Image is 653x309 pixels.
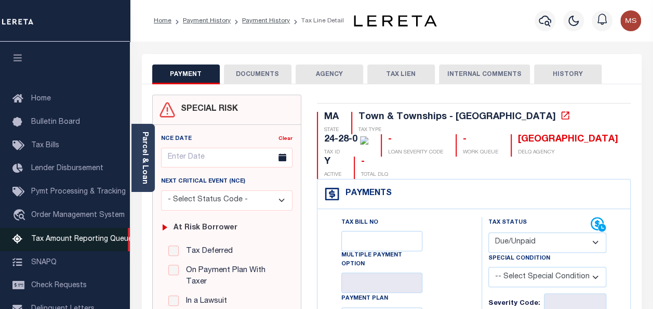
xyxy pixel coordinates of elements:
p: WORK QUEUE [463,149,498,157]
span: Bulletin Board [31,119,80,126]
p: LOAN SEVERITY CODE [388,149,443,157]
li: Tax Line Detail [290,16,344,25]
h6: At Risk Borrower [174,224,237,233]
a: Home [154,18,171,24]
a: Clear [278,136,292,141]
button: HISTORY [534,65,602,84]
img: svg+xml;base64,PHN2ZyB4bWxucz0iaHR0cDovL3d3dy53My5vcmcvMjAwMC9zdmciIHBvaW50ZXItZXZlbnRzPSJub25lIi... [620,10,641,31]
input: Enter Date [161,148,292,168]
h4: Payments [340,189,392,199]
label: Next Critical Event (NCE) [161,177,245,186]
p: STATE [324,126,339,134]
a: Payment History [242,18,290,24]
div: MA [324,112,339,123]
label: Tax Deferred [181,246,233,257]
span: Pymt Processing & Tracking [31,188,126,196]
label: Tax Bill No [341,218,378,227]
button: TAX LIEN [367,65,435,84]
button: AGENCY [296,65,363,84]
label: Payment Plan [341,294,388,303]
i: travel_explore [12,209,29,223]
div: 24-28-0 [324,135,357,144]
div: - [463,134,498,146]
span: Order Management System [31,212,125,219]
p: DELQ AGENCY [518,149,618,157]
span: Home [31,95,51,102]
h4: SPECIAL RISK [176,105,238,114]
div: Y [324,157,341,168]
span: Lender Disbursement [31,165,103,172]
h6: Severity Code: [488,300,544,308]
span: SNAPQ [31,259,57,266]
button: INTERNAL COMMENTS [439,65,530,84]
a: Parcel & Loan [141,132,148,184]
label: Tax Status [488,218,527,227]
button: DOCUMENTS [224,65,291,84]
div: - [388,134,443,146]
p: TOTAL DLQ [361,171,388,179]
div: Town & Townships - [GEOGRAPHIC_DATA] [358,112,556,122]
img: logo-dark.svg [354,15,437,27]
button: PAYMENT [152,65,220,84]
span: Tax Amount Reporting Queue [31,236,132,243]
p: TAX TYPE [358,126,572,134]
span: Check Requests [31,282,87,289]
div: [GEOGRAPHIC_DATA] [518,134,618,146]
label: In a Lawsuit [181,295,227,307]
a: Payment History [183,18,231,24]
p: TAX ID [324,149,368,157]
p: ACTIVE [324,171,341,179]
div: - [361,157,388,168]
label: Multiple Payment Option [341,251,422,268]
label: On Payment Plan With Taxer [181,265,285,288]
img: check-icon-green.svg [360,136,368,145]
label: NCE Date [161,135,192,144]
label: Special Condition [488,254,550,263]
span: Tax Bills [31,142,59,149]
